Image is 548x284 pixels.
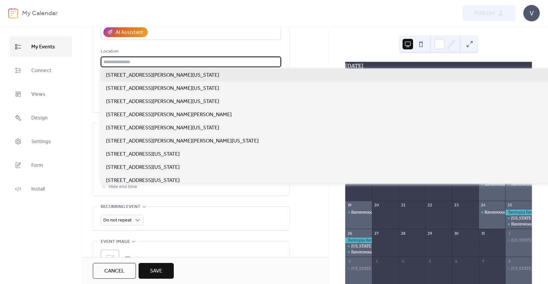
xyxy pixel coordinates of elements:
div: Ravenwood Faire [511,221,543,227]
div: ; [101,250,119,268]
div: 26 [347,231,352,236]
div: 25 [507,203,512,208]
div: Ravenwood Faire [351,210,383,215]
span: Connect [31,65,51,76]
a: Settings [10,131,72,152]
div: Delaware Renaissance Faire [505,266,532,271]
div: 6 [454,259,459,264]
button: Cancel [93,263,136,279]
div: Location [101,48,280,56]
span: Do not repeat [103,216,132,225]
img: logo [8,8,18,18]
span: My Events [31,42,55,52]
div: AI Assistant [116,29,143,37]
div: 31 [481,231,485,236]
div: Ravenwood Faire [484,210,516,215]
div: 4 [401,259,405,264]
div: 28 [401,231,405,236]
span: Event image [101,238,130,246]
div: 24 [481,203,485,208]
span: [STREET_ADDRESS][PERSON_NAME][PERSON_NAME] [106,111,232,119]
div: Delaware Renaissance Faire [505,238,532,243]
div: 27 [374,231,379,236]
span: Design [31,113,48,123]
div: [US_STATE] Renaissance Faire [351,266,406,271]
div: 19 [347,203,352,208]
div: [US_STATE] Renaissance Faire [351,244,406,249]
span: [STREET_ADDRESS][PERSON_NAME][US_STATE] [106,71,219,79]
span: [STREET_ADDRESS][PERSON_NAME][US_STATE] [106,124,219,132]
div: Ravenwood Faire [505,221,532,227]
button: AI Assistant [103,27,148,37]
span: Views [31,89,45,100]
span: Hide end time [109,183,137,191]
span: Save [150,267,162,275]
div: 22 [427,203,432,208]
div: Ravenwood Faire [351,249,383,255]
span: [STREET_ADDRESS][US_STATE] [106,177,180,185]
div: Ravenwood Faire [505,182,532,187]
div: 2 [347,259,352,264]
div: Ravenwood Faire [511,182,543,187]
div: Ravenwood Faire [345,249,372,255]
span: [STREET_ADDRESS][PERSON_NAME][PERSON_NAME][US_STATE] [106,137,259,145]
div: 23 [454,203,459,208]
div: 20 [374,203,379,208]
div: Delaware Renaissance Faire [345,244,372,249]
span: [STREET_ADDRESS][US_STATE] [106,164,180,171]
div: Delaware Renaissance Faire [345,266,372,271]
a: Install [10,179,72,199]
div: Delaware Renaissance Faire [505,216,532,221]
button: Save [139,263,174,279]
div: 5 [427,259,432,264]
div: Ravenwood Faire [484,182,516,187]
span: Recurring event [101,203,141,211]
a: Connect [10,60,72,81]
div: 30 [454,231,459,236]
div: Ravenwood Faire [479,182,505,187]
span: Install [31,184,45,194]
span: Cancel [104,267,124,275]
span: [STREET_ADDRESS][US_STATE] [106,150,180,158]
div: 3 [374,259,379,264]
div: 29 [427,231,432,236]
a: Views [10,84,72,104]
div: Ravenwood Faire [479,210,505,215]
a: My Events [10,37,72,57]
div: [DATE] [345,62,532,70]
div: Rentopia Renaissance Faire [505,210,532,215]
span: [STREET_ADDRESS][PERSON_NAME][US_STATE] [106,98,219,106]
span: [STREET_ADDRESS][PERSON_NAME][US_STATE] [106,85,219,92]
a: Form [10,155,72,175]
div: 7 [481,259,485,264]
div: V [523,5,540,21]
a: Design [10,108,72,128]
div: 21 [401,203,405,208]
span: Settings [31,137,51,147]
div: 8 [507,259,512,264]
div: Rentopia Renaissance Faire [345,238,372,243]
div: Ravenwood Faire [345,210,372,215]
span: Form [31,160,43,171]
div: 1 [507,231,512,236]
b: My Calendar [22,7,58,20]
